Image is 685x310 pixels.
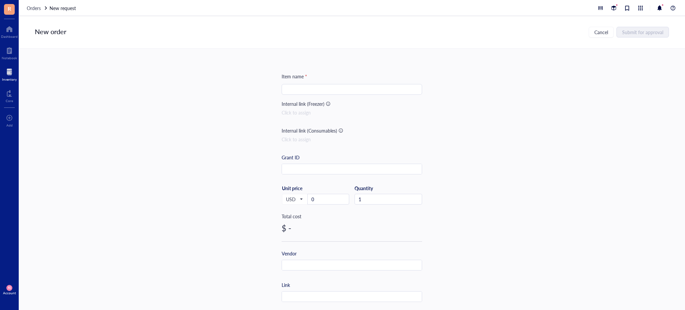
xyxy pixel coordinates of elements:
div: Link [282,281,290,289]
div: Item name [282,73,307,80]
div: Total cost [282,213,422,220]
div: Grant ID [282,154,300,161]
span: USD [286,196,302,202]
div: New order [35,27,66,37]
span: Orders [27,5,41,11]
div: Notebook [2,56,17,60]
div: Internal link (Consumables) [282,127,337,134]
div: Inventory [2,77,17,81]
div: Unit price [282,185,324,191]
div: Quantity [355,185,422,191]
div: Click to assign [282,109,422,116]
div: Vendor [282,250,297,257]
div: Click to assign [282,136,422,143]
div: Account [3,291,16,295]
div: Internal link (Freezer) [282,100,324,107]
a: Dashboard [1,24,18,38]
button: Cancel [589,27,614,37]
span: R [8,4,11,13]
span: RS [8,286,11,290]
a: Orders [27,4,48,12]
div: $ - [282,223,422,233]
a: Inventory [2,67,17,81]
a: Core [6,88,13,103]
div: Dashboard [1,34,18,38]
div: Add [6,123,13,127]
button: Submit for approval [616,27,669,37]
div: Core [6,99,13,103]
span: Cancel [594,29,608,35]
a: Notebook [2,45,17,60]
a: New request [50,4,77,12]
